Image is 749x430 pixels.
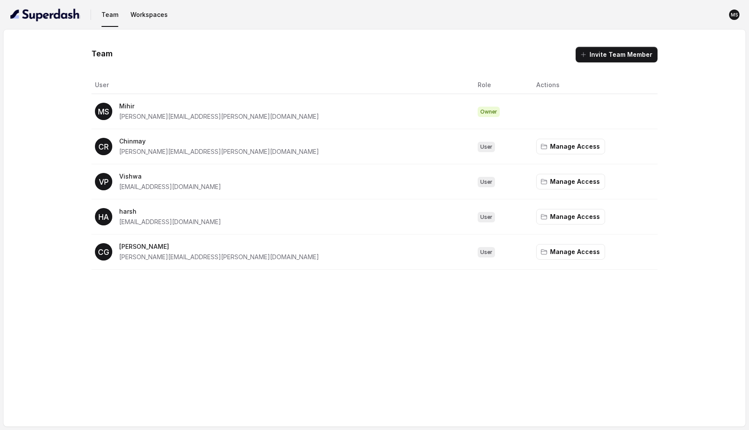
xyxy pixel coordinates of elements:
[536,209,605,225] button: Manage Access
[478,247,495,257] span: User
[119,218,221,225] span: [EMAIL_ADDRESS][DOMAIN_NAME]
[576,47,658,62] button: Invite Team Member
[478,212,495,222] span: User
[119,253,319,261] span: [PERSON_NAME][EMAIL_ADDRESS][PERSON_NAME][DOMAIN_NAME]
[119,148,319,155] span: [PERSON_NAME][EMAIL_ADDRESS][PERSON_NAME][DOMAIN_NAME]
[119,101,319,111] p: Mihir
[127,7,171,23] button: Workspaces
[119,241,319,252] p: [PERSON_NAME]
[10,8,80,22] img: light.svg
[119,183,221,190] span: [EMAIL_ADDRESS][DOMAIN_NAME]
[98,7,122,23] button: Team
[119,136,319,147] p: Chinmay
[731,12,738,18] text: MS
[471,76,529,94] th: Role
[536,174,605,189] button: Manage Access
[536,244,605,260] button: Manage Access
[119,206,221,217] p: harsh
[98,142,109,151] text: CR
[478,177,495,187] span: User
[98,107,109,116] text: MS
[536,139,605,154] button: Manage Access
[91,76,471,94] th: User
[478,107,500,117] span: Owner
[529,76,658,94] th: Actions
[98,248,109,257] text: CG
[99,177,109,186] text: VP
[119,113,319,120] span: [PERSON_NAME][EMAIL_ADDRESS][PERSON_NAME][DOMAIN_NAME]
[91,47,113,61] h1: Team
[119,171,221,182] p: Vishwa
[98,212,109,222] text: HA
[478,142,495,152] span: User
